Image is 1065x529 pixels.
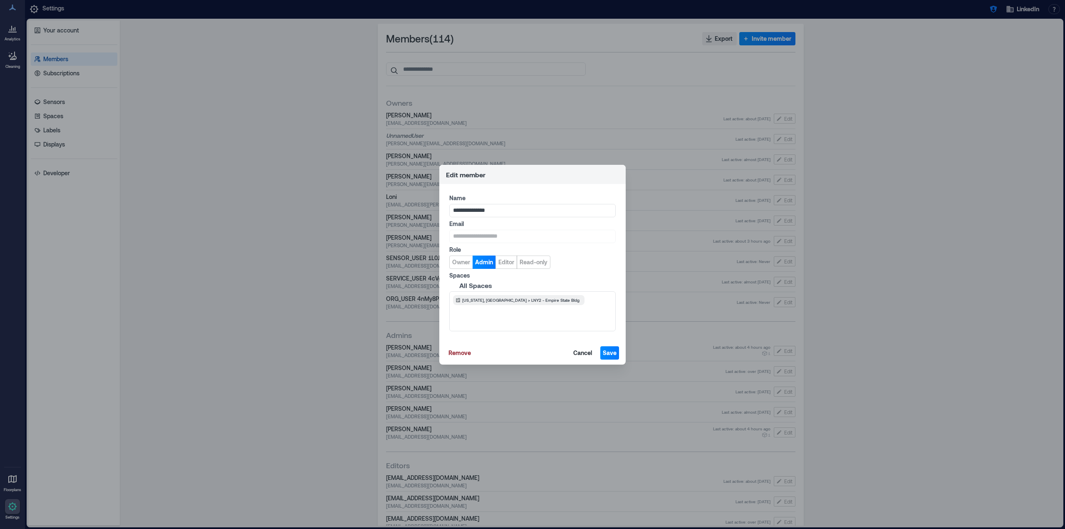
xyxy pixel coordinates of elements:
[573,349,592,357] span: Cancel
[475,258,493,266] span: Admin
[571,346,594,360] button: Cancel
[439,165,626,184] header: Edit member
[449,246,614,254] label: Role
[495,256,517,269] button: Editor
[603,349,617,357] span: Save
[448,349,471,357] span: Remove
[600,346,619,360] button: Save
[449,256,473,269] button: Owner
[452,258,470,266] span: Owner
[446,346,473,360] button: Remove
[459,281,492,290] span: All Spaces
[473,256,495,269] button: Admin
[520,258,547,266] span: Read-only
[449,271,614,280] label: Spaces
[462,297,580,303] span: [US_STATE], [GEOGRAPHIC_DATA] > LNY2 - Empire State Bldg
[449,194,614,202] label: Name
[498,258,514,266] span: Editor
[517,256,550,269] button: Read-only
[449,220,614,228] label: Email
